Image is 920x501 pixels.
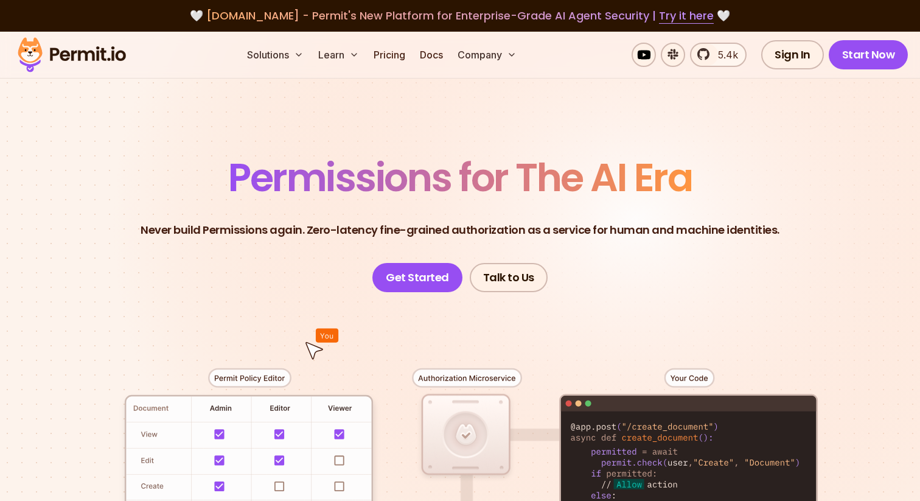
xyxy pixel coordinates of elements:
[313,43,364,67] button: Learn
[369,43,410,67] a: Pricing
[470,263,548,292] a: Talk to Us
[829,40,908,69] a: Start Now
[29,7,891,24] div: 🤍 🤍
[453,43,521,67] button: Company
[242,43,308,67] button: Solutions
[228,150,692,205] span: Permissions for The AI Era
[12,34,131,75] img: Permit logo
[415,43,448,67] a: Docs
[711,47,738,62] span: 5.4k
[141,222,779,239] p: Never build Permissions again. Zero-latency fine-grained authorization as a service for human and...
[659,8,714,24] a: Try it here
[690,43,747,67] a: 5.4k
[372,263,462,292] a: Get Started
[761,40,824,69] a: Sign In
[206,8,714,23] span: [DOMAIN_NAME] - Permit's New Platform for Enterprise-Grade AI Agent Security |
